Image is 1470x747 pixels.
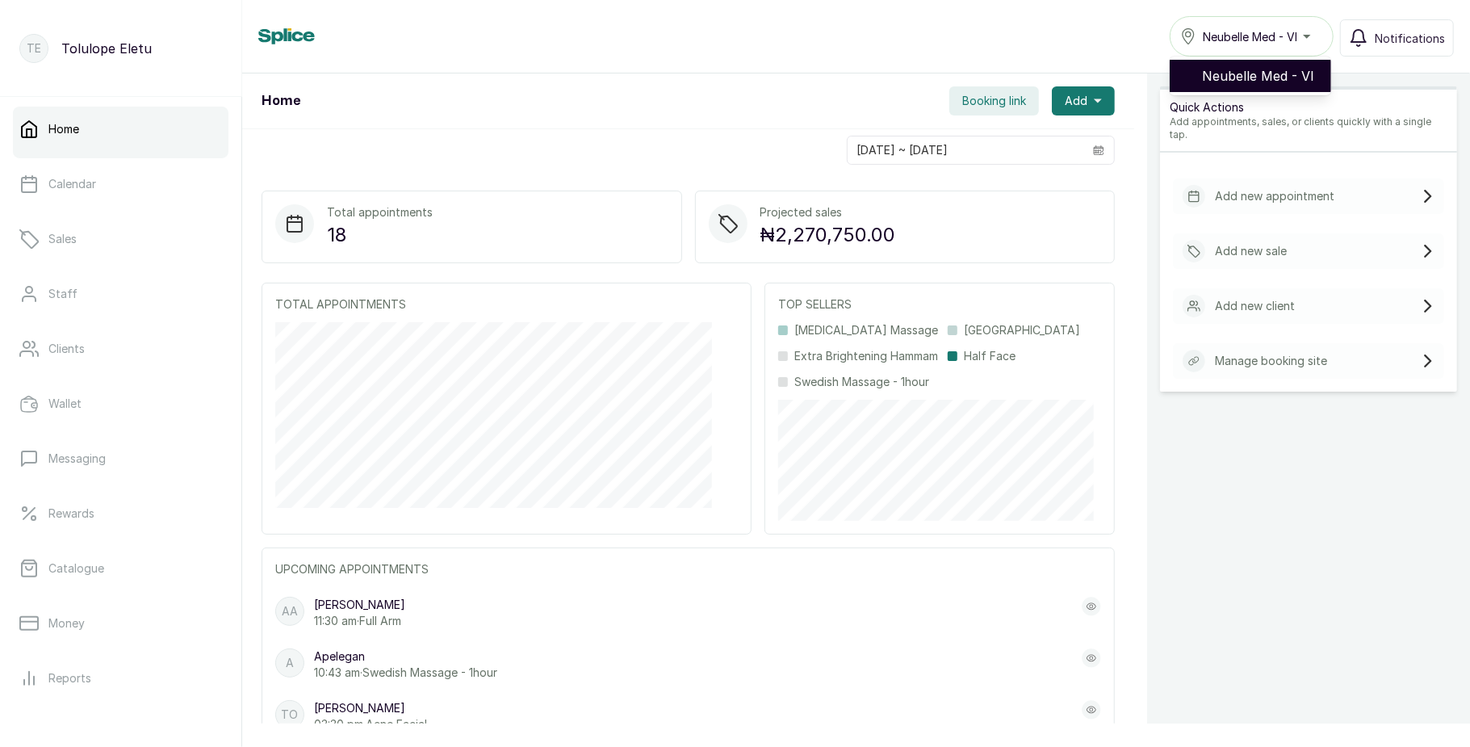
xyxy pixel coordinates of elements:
p: AA [282,603,298,619]
p: Extra Brightening Hammam [794,348,938,364]
ul: Neubelle Med - VI [1170,57,1331,95]
p: [GEOGRAPHIC_DATA] [964,322,1080,338]
p: Staff [48,286,77,302]
p: UPCOMING APPOINTMENTS [275,561,1101,577]
input: Select date [848,136,1083,164]
p: [MEDICAL_DATA] Massage [794,322,938,338]
span: Neubelle Med - VI [1203,28,1297,45]
p: Catalogue [48,560,104,577]
p: Wallet [48,396,82,412]
span: Neubelle Med - VI [1202,66,1318,86]
p: ₦2,270,750.00 [760,220,896,250]
span: Booking link [962,93,1026,109]
p: Sales [48,231,77,247]
p: Tolulope Eletu [61,39,152,58]
p: Total appointments [327,204,433,220]
p: [PERSON_NAME] [314,700,427,716]
p: Swedish Massage - 1hour [794,374,929,390]
p: 18 [327,220,433,250]
p: Money [48,615,85,632]
p: Clients [48,341,85,357]
a: Money [13,601,228,646]
p: Messaging [48,451,106,467]
p: 10:43 am · Swedish Massage - 1hour [314,665,497,681]
button: Neubelle Med - VI [1170,16,1334,57]
p: [PERSON_NAME] [314,597,405,613]
a: Calendar [13,162,228,207]
p: TO [282,707,299,723]
button: Add [1052,86,1115,115]
p: Apelegan [314,648,497,665]
a: Reports [13,656,228,701]
span: Add [1065,93,1087,109]
p: Add new appointment [1215,188,1334,204]
p: TOP SELLERS [778,296,1101,313]
a: Staff [13,271,228,317]
p: Home [48,121,79,137]
a: Catalogue [13,546,228,591]
p: 11:30 am · Full Arm [314,613,405,629]
p: Reports [48,670,91,686]
p: Add appointments, sales, or clients quickly with a single tap. [1170,115,1447,141]
p: Projected sales [760,204,896,220]
p: Calendar [48,176,96,192]
p: Manage booking site [1215,353,1327,369]
button: Notifications [1340,19,1454,57]
p: TOTAL APPOINTMENTS [275,296,738,313]
p: Add new client [1215,298,1295,314]
span: Notifications [1375,30,1445,47]
a: Clients [13,326,228,371]
a: Sales [13,216,228,262]
a: Home [13,107,228,152]
p: 03:30 pm · Acne Facial [314,716,427,732]
p: Quick Actions [1170,99,1447,115]
p: TE [27,40,41,57]
a: Rewards [13,491,228,536]
p: Rewards [48,506,94,522]
a: Messaging [13,436,228,481]
button: Booking link [949,86,1039,115]
h1: Home [262,91,300,111]
a: Wallet [13,381,228,426]
svg: calendar [1093,145,1104,156]
p: Add new sale [1215,243,1287,259]
p: Half Face [964,348,1016,364]
p: A [286,655,294,671]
